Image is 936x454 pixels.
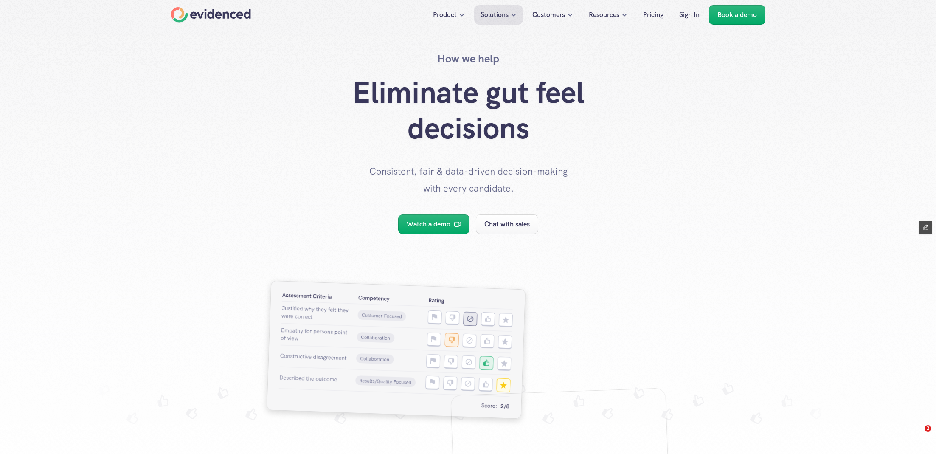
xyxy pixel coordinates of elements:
iframe: Intercom live chat [907,425,928,446]
p: Resources [589,9,619,20]
img: "" [266,280,525,419]
span: 2 [925,425,931,432]
p: Book a demo [717,9,757,20]
p: Consistent, fair & data-driven decision-making with every candidate. [362,163,574,197]
h4: How we help [437,51,499,66]
a: Sign In [673,5,706,25]
p: Product [433,9,457,20]
p: Watch a demo [407,219,450,230]
p: Chat with sales [484,219,530,230]
p: Solutions [481,9,509,20]
h1: Eliminate gut feel decisions [298,75,638,146]
button: Edit Framer Content [919,221,932,234]
a: Book a demo [709,5,765,25]
a: Pricing [637,5,670,25]
p: Sign In [679,9,700,20]
p: Pricing [643,9,663,20]
p: Customers [532,9,565,20]
a: Watch a demo [398,214,469,234]
a: Home [171,7,251,23]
